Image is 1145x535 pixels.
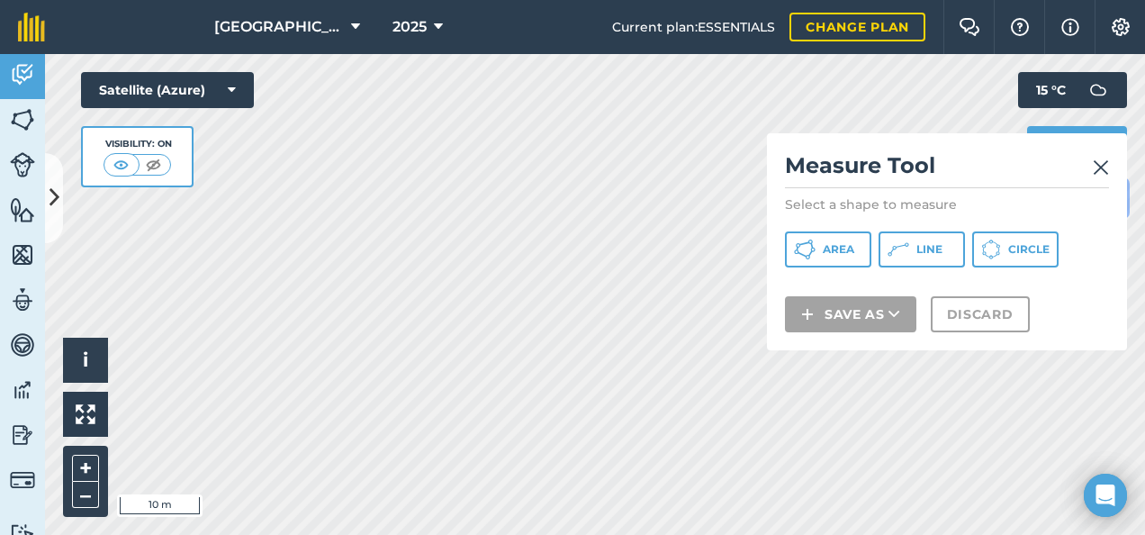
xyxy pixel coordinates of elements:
img: svg+xml;base64,PD94bWwgdmVyc2lvbj0iMS4wIiBlbmNvZGluZz0idXRmLTgiPz4KPCEtLSBHZW5lcmF0b3I6IEFkb2JlIE... [1080,72,1116,108]
img: svg+xml;base64,PD94bWwgdmVyc2lvbj0iMS4wIiBlbmNvZGluZz0idXRmLTgiPz4KPCEtLSBHZW5lcmF0b3I6IEFkb2JlIE... [10,467,35,493]
img: svg+xml;base64,PD94bWwgdmVyc2lvbj0iMS4wIiBlbmNvZGluZz0idXRmLTgiPz4KPCEtLSBHZW5lcmF0b3I6IEFkb2JlIE... [10,331,35,358]
img: svg+xml;base64,PD94bWwgdmVyc2lvbj0iMS4wIiBlbmNvZGluZz0idXRmLTgiPz4KPCEtLSBHZW5lcmF0b3I6IEFkb2JlIE... [10,61,35,88]
button: Save as [785,296,916,332]
img: svg+xml;base64,PHN2ZyB4bWxucz0iaHR0cDovL3d3dy53My5vcmcvMjAwMC9zdmciIHdpZHRoPSI1NiIgaGVpZ2h0PSI2MC... [10,196,35,223]
img: Four arrows, one pointing top left, one top right, one bottom right and the last bottom left [76,404,95,424]
a: Change plan [789,13,925,41]
img: fieldmargin Logo [18,13,45,41]
img: svg+xml;base64,PHN2ZyB4bWxucz0iaHR0cDovL3d3dy53My5vcmcvMjAwMC9zdmciIHdpZHRoPSI1MCIgaGVpZ2h0PSI0MC... [142,156,165,174]
img: svg+xml;base64,PHN2ZyB4bWxucz0iaHR0cDovL3d3dy53My5vcmcvMjAwMC9zdmciIHdpZHRoPSI1NiIgaGVpZ2h0PSI2MC... [10,106,35,133]
img: svg+xml;base64,PD94bWwgdmVyc2lvbj0iMS4wIiBlbmNvZGluZz0idXRmLTgiPz4KPCEtLSBHZW5lcmF0b3I6IEFkb2JlIE... [10,376,35,404]
img: svg+xml;base64,PD94bWwgdmVyc2lvbj0iMS4wIiBlbmNvZGluZz0idXRmLTgiPz4KPCEtLSBHZW5lcmF0b3I6IEFkb2JlIE... [10,422,35,449]
h2: Measure Tool [785,151,1109,188]
div: Open Intercom Messenger [1084,474,1127,517]
button: Area [785,231,871,267]
span: 2025 [392,16,427,38]
img: svg+xml;base64,PD94bWwgdmVyc2lvbj0iMS4wIiBlbmNvZGluZz0idXRmLTgiPz4KPCEtLSBHZW5lcmF0b3I6IEFkb2JlIE... [10,152,35,177]
img: svg+xml;base64,PHN2ZyB4bWxucz0iaHR0cDovL3d3dy53My5vcmcvMjAwMC9zdmciIHdpZHRoPSIxNyIgaGVpZ2h0PSIxNy... [1061,16,1079,38]
button: Print [1027,126,1128,162]
button: 15 °C [1018,72,1127,108]
span: Area [823,242,854,257]
img: svg+xml;base64,PHN2ZyB4bWxucz0iaHR0cDovL3d3dy53My5vcmcvMjAwMC9zdmciIHdpZHRoPSIxNCIgaGVpZ2h0PSIyNC... [801,304,814,325]
button: + [72,455,99,482]
button: Line [879,231,965,267]
img: svg+xml;base64,PHN2ZyB4bWxucz0iaHR0cDovL3d3dy53My5vcmcvMjAwMC9zdmciIHdpZHRoPSI1MCIgaGVpZ2h0PSI0MC... [110,156,132,174]
img: svg+xml;base64,PHN2ZyB4bWxucz0iaHR0cDovL3d3dy53My5vcmcvMjAwMC9zdmciIHdpZHRoPSIyMiIgaGVpZ2h0PSIzMC... [1093,157,1109,178]
span: i [83,349,88,371]
div: Visibility: On [104,137,172,151]
button: Satellite (Azure) [81,72,254,108]
button: i [63,338,108,383]
span: [GEOGRAPHIC_DATA] [214,16,344,38]
span: Current plan : ESSENTIALS [612,17,775,37]
button: Discard [931,296,1030,332]
span: Line [916,242,942,257]
p: Select a shape to measure [785,195,1109,213]
span: 15 ° C [1036,72,1066,108]
img: A question mark icon [1009,18,1031,36]
img: A cog icon [1110,18,1131,36]
img: Two speech bubbles overlapping with the left bubble in the forefront [959,18,980,36]
button: Circle [972,231,1059,267]
span: Circle [1008,242,1050,257]
img: svg+xml;base64,PHN2ZyB4bWxucz0iaHR0cDovL3d3dy53My5vcmcvMjAwMC9zdmciIHdpZHRoPSI1NiIgaGVpZ2h0PSI2MC... [10,241,35,268]
button: – [72,482,99,508]
img: svg+xml;base64,PD94bWwgdmVyc2lvbj0iMS4wIiBlbmNvZGluZz0idXRmLTgiPz4KPCEtLSBHZW5lcmF0b3I6IEFkb2JlIE... [10,286,35,313]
